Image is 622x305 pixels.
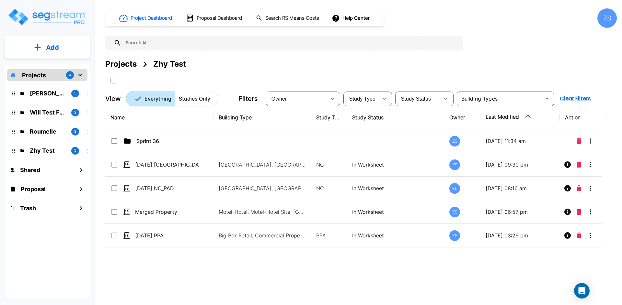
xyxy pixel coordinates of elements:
[561,182,574,195] button: Info
[449,183,460,194] div: EL
[574,158,584,171] button: Delete
[117,11,176,25] button: Project Dashboard
[30,127,66,136] p: Roumelle
[30,89,66,98] p: QA Emmanuel
[144,95,171,103] p: Everything
[347,106,444,129] th: Study Status
[219,184,306,192] p: [GEOGRAPHIC_DATA], [GEOGRAPHIC_DATA]
[267,90,326,108] div: Select
[560,106,607,129] th: Action
[121,36,460,50] input: Search All
[574,135,584,147] button: Delete
[574,182,584,195] button: Delete
[135,161,200,169] p: [DATE] [GEOGRAPHIC_DATA]
[265,15,319,22] h1: Search RS Means Costs
[316,184,342,192] p: NC
[486,208,555,216] p: [DATE] 06:57 pm
[486,184,555,192] p: [DATE] 08:16 am
[486,137,555,145] p: [DATE] 11:34 am
[30,108,66,117] p: Will Test Folder
[557,92,593,105] button: Clear Filters
[330,12,372,24] button: Help Center
[352,161,439,169] p: In Worksheet
[74,129,76,134] p: 2
[21,185,46,193] h1: Proposal
[574,283,590,299] div: Open Intercom Messenger
[74,110,76,115] p: 2
[449,136,460,147] div: ZS
[153,58,186,70] div: Zhy Test
[105,106,213,129] th: Name
[219,161,306,169] p: [GEOGRAPHIC_DATA], [GEOGRAPHIC_DATA]
[597,8,617,28] div: ZS
[584,182,597,195] button: More-Options
[486,232,555,239] p: [DATE] 03:29 pm
[480,106,560,129] th: Last Modified
[238,94,258,103] p: Filters
[401,96,431,102] span: Study Status
[131,15,172,22] h1: Project Dashboard
[175,91,218,106] button: Studies Only
[543,94,552,103] button: Open
[459,94,541,103] input: Building Types
[352,232,439,239] p: In Worksheet
[584,229,597,242] button: More-Options
[584,135,597,147] button: More-Options
[574,205,584,218] button: Delete
[444,106,480,129] th: Owner
[30,146,66,155] p: Zhy Test
[135,184,200,192] p: [DATE] NC_PAD
[345,90,378,108] div: Select
[105,94,121,103] p: View
[74,91,76,96] p: 5
[397,90,439,108] div: Select
[311,106,347,129] th: Study Type
[219,208,306,216] p: Motel-Hotel, Motel-Hotel Site, [GEOGRAPHIC_DATA]
[135,208,200,216] p: Merged Property
[20,204,36,212] h1: Trash
[316,161,342,169] p: NC
[5,38,90,57] button: Add
[183,11,246,25] button: Proposal Dashboard
[486,161,555,169] p: [DATE] 09:30 pm
[136,137,201,145] p: Sprint 36
[561,205,574,218] button: Info
[20,166,40,174] h1: Shared
[271,96,287,102] span: Owner
[574,229,584,242] button: Delete
[584,158,597,171] button: More-Options
[7,8,87,26] img: Logo
[561,229,574,242] button: Info
[219,232,306,239] p: Big Box Retail, Commercial Property Site
[105,58,137,70] div: Projects
[126,91,175,106] button: Everything
[449,230,460,241] div: ZS
[561,158,574,171] button: Info
[22,71,46,80] p: Projects
[135,232,200,239] p: [DATE] PPA
[197,15,242,22] h1: Proposal Dashboard
[179,95,210,103] p: Studies Only
[449,159,460,170] div: ZS
[107,74,120,87] button: SelectAll
[584,205,597,218] button: More-Options
[126,91,218,106] div: Platform
[349,96,375,102] span: Study Type
[74,148,76,153] p: 5
[69,72,71,78] p: 4
[213,106,311,129] th: Building Type
[449,207,460,217] div: ZS
[46,43,59,52] p: Add
[352,208,439,216] p: In Worksheet
[253,12,323,25] button: Search RS Means Costs
[352,184,439,192] p: In Worksheet
[316,232,342,239] p: PPA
